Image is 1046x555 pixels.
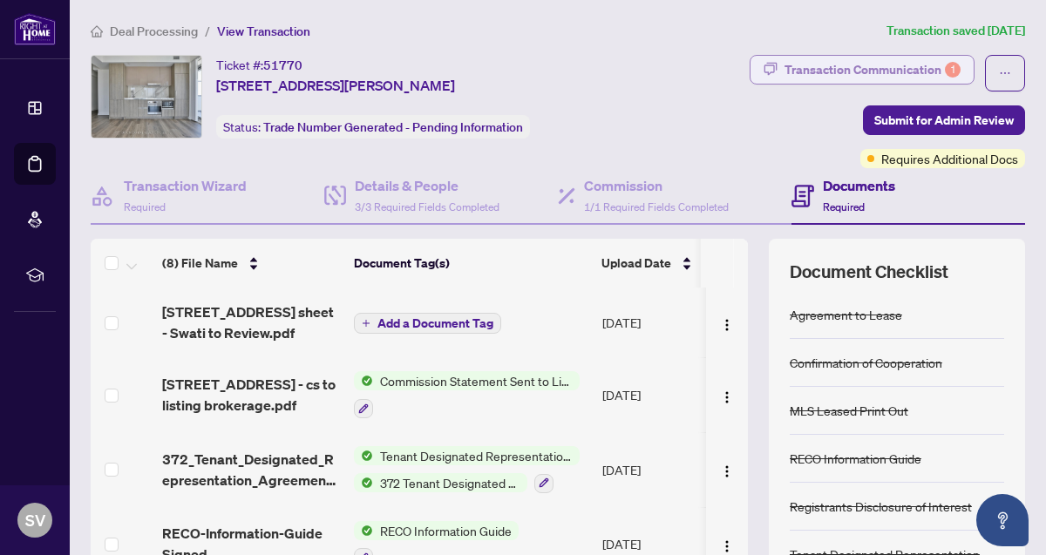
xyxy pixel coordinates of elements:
[373,521,519,540] span: RECO Information Guide
[720,464,734,478] img: Logo
[354,521,373,540] img: Status Icon
[790,353,942,372] div: Confirmation of Cooperation
[354,313,501,334] button: Add a Document Tag
[355,175,499,196] h4: Details & People
[863,105,1025,135] button: Submit for Admin Review
[205,21,210,41] li: /
[162,449,340,491] span: 372_Tenant_Designated_Representation_Agreement [PERSON_NAME].pdf
[874,106,1014,134] span: Submit for Admin Review
[14,13,56,45] img: logo
[713,456,741,484] button: Logo
[373,371,580,390] span: Commission Statement Sent to Listing Brokerage
[750,55,975,85] button: Transaction Communication1
[92,56,201,138] img: IMG-N12366676_1.jpg
[790,305,902,324] div: Agreement to Lease
[790,260,948,284] span: Document Checklist
[881,149,1018,168] span: Requires Additional Docs
[217,24,310,39] span: View Transaction
[823,200,865,213] span: Required
[355,200,499,213] span: 3/3 Required Fields Completed
[945,62,961,78] div: 1
[720,390,734,404] img: Logo
[354,446,373,465] img: Status Icon
[584,200,729,213] span: 1/1 Required Fields Completed
[976,494,1029,546] button: Open asap
[601,254,671,273] span: Upload Date
[790,401,908,420] div: MLS Leased Print Out
[354,371,580,418] button: Status IconCommission Statement Sent to Listing Brokerage
[354,446,580,493] button: Status IconTenant Designated Representation AgreementStatus Icon372 Tenant Designated Representat...
[354,371,373,390] img: Status Icon
[362,319,370,328] span: plus
[720,318,734,332] img: Logo
[124,175,247,196] h4: Transaction Wizard
[162,301,340,343] span: [STREET_ADDRESS] sheet - Swati to Review.pdf
[790,449,921,468] div: RECO Information Guide
[790,497,972,516] div: Registrants Disclosure of Interest
[124,200,166,213] span: Required
[263,58,302,73] span: 51770
[713,308,741,336] button: Logo
[216,115,530,139] div: Status:
[595,288,717,357] td: [DATE]
[720,539,734,553] img: Logo
[263,119,523,135] span: Trade Number Generated - Pending Information
[155,239,347,288] th: (8) File Name
[354,312,501,335] button: Add a Document Tag
[25,508,45,532] span: SV
[216,55,302,75] div: Ticket #:
[91,25,103,37] span: home
[595,357,717,432] td: [DATE]
[584,175,729,196] h4: Commission
[594,239,717,288] th: Upload Date
[354,473,373,492] img: Status Icon
[162,254,238,273] span: (8) File Name
[216,75,455,96] span: [STREET_ADDRESS][PERSON_NAME]
[110,24,198,39] span: Deal Processing
[999,67,1011,79] span: ellipsis
[784,56,961,84] div: Transaction Communication
[347,239,594,288] th: Document Tag(s)
[886,21,1025,41] article: Transaction saved [DATE]
[373,446,580,465] span: Tenant Designated Representation Agreement
[373,473,527,492] span: 372 Tenant Designated Representation Agreement - Authority for Lease or Purchase
[823,175,895,196] h4: Documents
[595,432,717,507] td: [DATE]
[162,374,340,416] span: [STREET_ADDRESS] - cs to listing brokerage.pdf
[713,381,741,409] button: Logo
[377,317,493,329] span: Add a Document Tag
